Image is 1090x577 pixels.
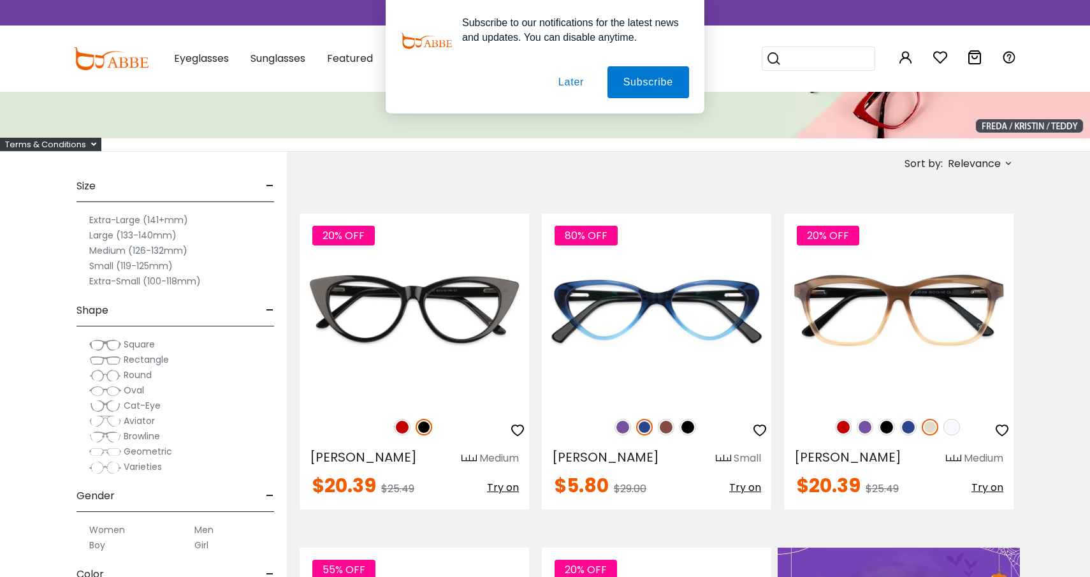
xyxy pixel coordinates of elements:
[381,481,414,496] span: $25.49
[310,448,417,466] span: [PERSON_NAME]
[394,419,411,435] img: Red
[194,537,208,553] label: Girl
[89,430,121,443] img: Browline.png
[636,419,653,435] img: Blue
[866,481,899,496] span: $25.49
[89,228,177,243] label: Large (133-140mm)
[452,15,689,45] div: Subscribe to our notifications for the latest news and updates. You can disable anytime.
[797,472,861,499] span: $20.39
[89,274,201,289] label: Extra-Small (100-118mm)
[89,522,125,537] label: Women
[89,446,121,458] img: Geometric.png
[857,419,873,435] img: Purple
[679,419,696,435] img: Black
[124,430,160,442] span: Browline
[487,480,519,495] span: Try on
[555,226,618,245] span: 80% OFF
[734,451,761,466] div: Small
[124,445,172,458] span: Geometric
[542,214,771,405] img: Blue Hannah - Acetate ,Universal Bridge Fit
[905,156,943,171] span: Sort by:
[124,338,155,351] span: Square
[89,400,121,413] img: Cat-Eye.png
[266,171,274,201] span: -
[124,353,169,366] span: Rectangle
[835,419,852,435] img: Red
[555,472,609,499] span: $5.80
[89,212,188,228] label: Extra-Large (141+mm)
[542,66,600,98] button: Later
[124,460,162,473] span: Varieties
[729,480,761,495] span: Try on
[943,419,960,435] img: Translucent
[89,369,121,382] img: Round.png
[124,369,152,381] span: Round
[312,226,375,245] span: 20% OFF
[922,419,938,435] img: Cream
[124,384,144,397] span: Oval
[971,476,1003,499] button: Try on
[971,480,1003,495] span: Try on
[794,448,901,466] span: [PERSON_NAME]
[614,419,631,435] img: Purple
[76,295,108,326] span: Shape
[784,214,1014,405] img: Cream Sonia - Acetate ,Universal Bridge Fit
[658,419,674,435] img: Brown
[266,295,274,326] span: -
[89,384,121,397] img: Oval.png
[964,451,1003,466] div: Medium
[76,481,115,511] span: Gender
[124,399,161,412] span: Cat-Eye
[487,476,519,499] button: Try on
[878,419,895,435] img: Black
[607,66,689,98] button: Subscribe
[416,419,432,435] img: Black
[89,339,121,351] img: Square.png
[89,461,121,474] img: Varieties.png
[312,472,376,499] span: $20.39
[461,454,477,464] img: size ruler
[900,419,917,435] img: Blue
[614,481,646,496] span: $29.00
[89,354,121,367] img: Rectangle.png
[729,476,761,499] button: Try on
[89,537,105,553] label: Boy
[479,451,519,466] div: Medium
[194,522,214,537] label: Men
[124,414,155,427] span: Aviator
[716,454,731,464] img: size ruler
[76,171,96,201] span: Size
[948,152,1001,175] span: Relevance
[946,454,961,464] img: size ruler
[266,481,274,511] span: -
[797,226,859,245] span: 20% OFF
[552,448,659,466] span: [PERSON_NAME]
[401,15,452,66] img: notification icon
[89,243,187,258] label: Medium (126-132mm)
[300,214,529,405] img: Black Nora - Acetate ,Universal Bridge Fit
[89,258,173,274] label: Small (119-125mm)
[89,415,121,428] img: Aviator.png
